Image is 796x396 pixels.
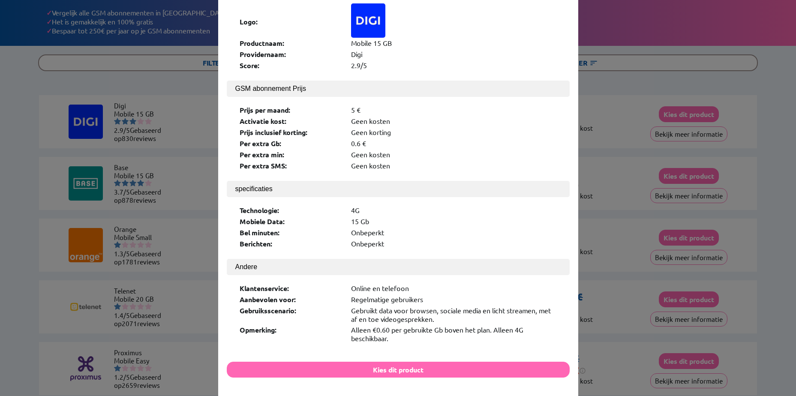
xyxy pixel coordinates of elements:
div: Productnaam: [240,39,342,48]
div: Aanbevolen voor: [240,295,342,304]
div: Gebruikt data voor browsen, sociale media en licht streamen, met af en toe videogesprekken. [351,306,557,323]
div: Klantenservice: [240,284,342,293]
div: Activatie kost: [240,117,342,126]
button: Andere [227,259,570,275]
div: 4G [351,206,557,215]
div: Geen kosten [351,150,557,159]
div: Gebruiksscenario: [240,306,342,323]
div: Alleen €0.60 per gebruikte Gb boven het plan. Alleen 4G beschikbaar. [351,325,557,342]
div: Regelmatige gebruikers [351,295,557,304]
div: 15 Gb [351,217,557,226]
div: Technologie: [240,206,342,215]
div: Opmerking: [240,325,342,342]
button: GSM abonnement Prijs [227,81,570,97]
div: Onbeperkt [351,239,557,248]
div: Per extra SMS: [240,161,342,170]
div: Bel minuten: [240,228,342,237]
div: Score: [240,61,342,70]
div: Geen kosten [351,161,557,170]
div: Berichten: [240,239,342,248]
div: Providernaam: [240,50,342,59]
div: 5 € [351,105,557,114]
a: Kies dit product [227,365,570,374]
div: Per extra min: [240,150,342,159]
div: Geen korting [351,128,557,137]
button: Kies dit product [227,362,570,378]
div: Prijs inclusief korting: [240,128,342,137]
div: Online en telefoon [351,284,557,293]
div: Geen kosten [351,117,557,126]
img: Logo of Digi [351,3,385,38]
div: Mobiele Data: [240,217,342,226]
div: 0.6 € [351,139,557,148]
div: Prijs per maand: [240,105,342,114]
div: Mobile 15 GB [351,39,557,48]
div: Digi [351,50,557,59]
b: Logo: [240,17,258,26]
div: Onbeperkt [351,228,557,237]
div: 2.9/5 [351,61,557,70]
button: specificaties [227,181,570,197]
div: Per extra Gb: [240,139,342,148]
